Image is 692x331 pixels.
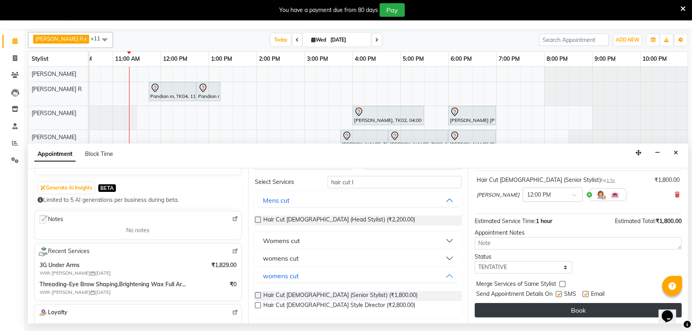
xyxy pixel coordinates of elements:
[32,86,82,93] span: [PERSON_NAME] R
[616,37,639,43] span: ADD NEW
[591,290,605,300] span: Email
[475,303,682,317] button: Book
[615,217,656,225] span: Estimated Total:
[98,184,116,192] span: BETA
[341,131,387,148] div: [PERSON_NAME], TK03, 03:45 PM-04:45 PM, [PERSON_NAME], Arm, U-Arm
[389,131,447,148] div: [PERSON_NAME], TK03, 04:45 PM-06:00 PM, Deluxe Pedicure
[40,269,139,277] span: With [PERSON_NAME] [DATE]
[305,53,330,65] a: 3:00 PM
[606,177,615,183] span: 1 hr
[564,290,576,300] span: SMS
[476,290,553,300] span: Send Appointment Details On
[32,134,76,141] span: [PERSON_NAME]
[258,233,459,248] button: Womens cut
[545,53,570,65] a: 8:00 PM
[449,107,495,124] div: [PERSON_NAME] [PERSON_NAME], TK01, 06:00 PM-07:00 PM, Hair Cut [DEMOGRAPHIC_DATA] Style Director
[593,53,618,65] a: 9:00 PM
[654,176,680,184] div: ₹1,800.00
[596,190,605,199] img: Hairdresser.png
[475,217,536,225] span: Estimated Service Time:
[249,178,322,186] div: Select Services
[475,229,682,237] div: Appointment Notes
[497,53,522,65] a: 7:00 PM
[211,261,237,269] span: ₹1,829.00
[656,217,682,225] span: ₹1,800.00
[91,35,106,42] span: +11
[40,280,187,289] span: Threading-Eye Brow Shaping,Brightening Wax Full Arms
[161,53,189,65] a: 12:00 PM
[328,176,461,188] input: Search by service name
[40,261,187,269] span: 3G Under Arms
[38,196,239,204] div: Limited to 5 AI generations per business during beta.
[197,83,219,100] div: Pandian m, TK04, 12:45 PM-01:15 PM, [PERSON_NAME] Shaping
[36,36,83,42] span: [PERSON_NAME] R
[449,131,495,148] div: [PERSON_NAME] [PERSON_NAME], TK01, 06:00 PM-07:00 PM, Hair Cut [DEMOGRAPHIC_DATA] (Senior Stylist)
[477,191,519,199] span: [PERSON_NAME]
[40,323,67,331] span: No Loyalty
[34,147,76,162] span: Appointment
[38,308,68,318] span: Loyalty
[257,53,282,65] a: 2:00 PM
[328,34,368,46] input: 2025-09-03
[610,190,620,199] img: Interior.png
[38,182,94,193] button: Generate AI Insights
[263,236,300,245] div: Womens cut
[279,6,378,14] div: You have a payment due from 80 days
[271,34,291,46] span: Today
[449,53,474,65] a: 6:00 PM
[263,271,299,281] div: womens cut
[601,177,615,183] small: for
[83,36,87,42] a: x
[32,55,48,62] span: Stylist
[258,251,459,265] button: womens cut
[263,301,415,311] span: Hair Cut [DEMOGRAPHIC_DATA] Style Director (₹2,800.00)
[476,280,556,290] span: Merge Services of Same Stylist
[209,53,234,65] a: 1:00 PM
[353,107,423,124] div: [PERSON_NAME], TK02, 04:00 PM-05:30 PM, INOA Root Touch-Up Long
[263,215,415,225] span: Hair Cut [DEMOGRAPHIC_DATA] (Head Stylist) (₹2,200.00)
[380,3,405,17] button: Pay
[40,289,139,296] span: With [PERSON_NAME] [DATE]
[263,291,418,301] span: Hair Cut [DEMOGRAPHIC_DATA] (Senior Stylist) (₹1,800.00)
[263,253,299,263] div: womens cut
[258,269,459,283] button: womens cut
[614,34,641,46] button: ADD NEW
[477,176,615,184] div: Hair Cut [DEMOGRAPHIC_DATA] (Senior Stylist)
[536,217,552,225] span: 1 hour
[263,195,290,205] div: Mens cut
[32,70,76,78] span: [PERSON_NAME]
[113,53,142,65] a: 11:00 AM
[85,150,113,158] span: Block Time
[149,83,195,100] div: Pandian m, TK04, 11:45 AM-12:45 PM, Hair Cut Men (Head Stylist)
[475,253,572,261] div: Status
[353,53,378,65] a: 4:00 PM
[309,37,328,43] span: Wed
[658,299,684,323] iframe: chat widget
[258,193,459,207] button: Mens cut
[38,214,63,225] span: Notes
[126,226,149,235] span: No notes
[230,280,237,289] span: ₹0
[670,147,682,159] button: Close
[401,53,426,65] a: 5:00 PM
[32,110,76,117] span: [PERSON_NAME]
[38,247,89,256] span: Recent Services
[539,34,609,46] input: Search Appointment
[640,53,669,65] a: 10:00 PM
